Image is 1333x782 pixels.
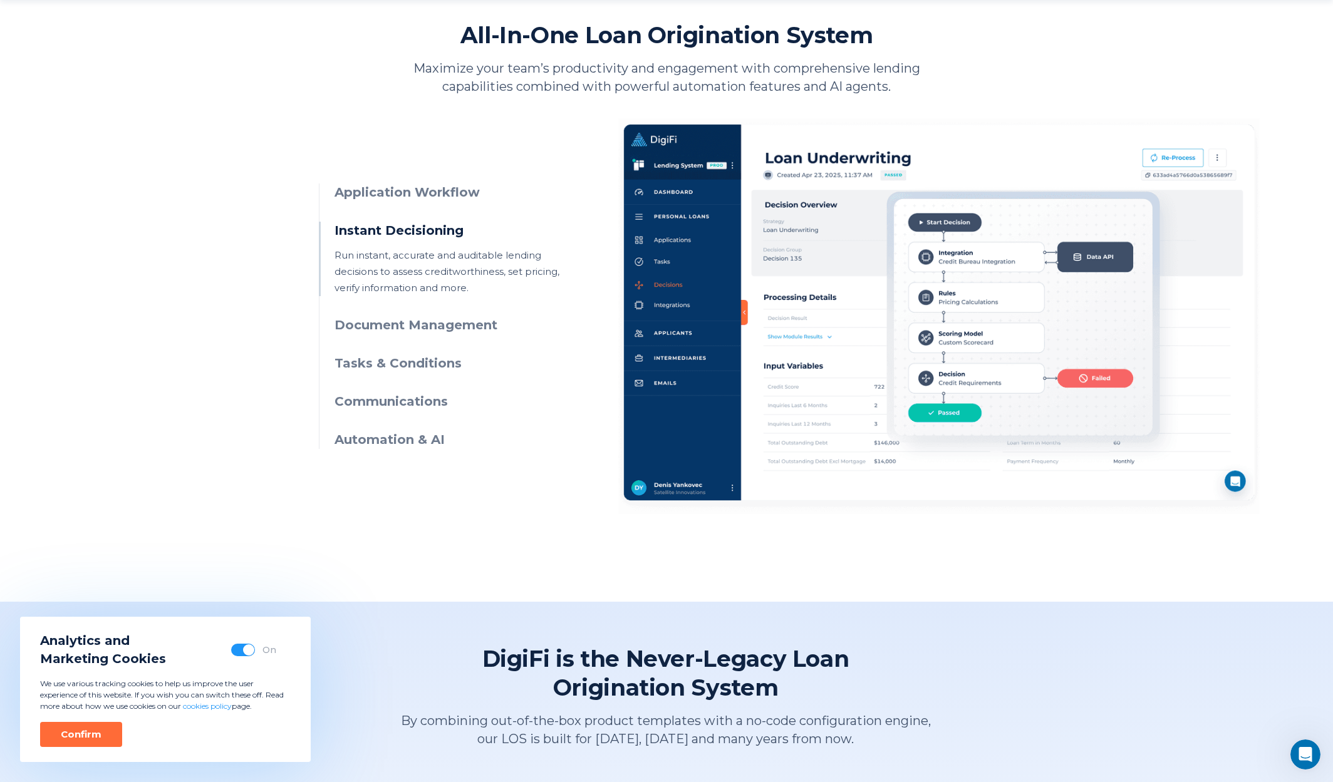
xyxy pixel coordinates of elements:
img: Instant Decisioning [618,118,1260,514]
h3: Document Management [335,316,562,334]
span: Marketing Cookies [40,650,166,668]
h3: Instant Decisioning [335,222,562,240]
div: On [262,644,276,656]
p: Maximize your team’s productivity and engagement with comprehensive lending capabilities combined... [394,59,939,96]
span: DigiFi is the Never-Legacy Loan [482,644,849,673]
h3: Communications [335,393,562,411]
a: cookies policy [183,701,232,711]
p: We use various tracking cookies to help us improve the user experience of this website. If you wi... [40,678,291,712]
span: Origination System [482,673,849,702]
h2: All-In-One Loan Origination System [460,21,873,49]
span: Analytics and [40,632,166,650]
p: By combining out-of-the-box product templates with a no-code configuration engine, our LOS is bui... [393,712,938,748]
h3: Tasks & Conditions [335,354,562,373]
div: Confirm [61,728,101,741]
iframe: Intercom live chat [1290,739,1320,769]
h3: Application Workflow [335,183,562,202]
p: Run instant, accurate and auditable lending decisions to assess creditworthiness, set pricing, ve... [335,247,562,296]
button: Confirm [40,722,122,747]
h3: Automation & AI [335,431,562,449]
